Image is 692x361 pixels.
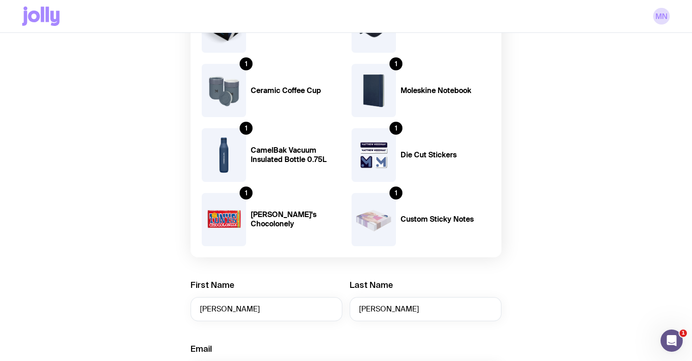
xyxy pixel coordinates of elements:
h4: Custom Sticky Notes [401,215,490,224]
div: 1 [240,187,253,199]
h4: Ceramic Coffee Cup [251,86,340,95]
a: MN [653,8,670,25]
span: 1 [680,330,687,337]
div: 1 [240,57,253,70]
h4: Die Cut Stickers [401,150,490,160]
div: 1 [240,122,253,135]
iframe: Intercom live chat [661,330,683,352]
div: 1 [389,187,402,199]
div: 1 [389,57,402,70]
label: Email [191,343,212,355]
h4: Moleskine Notebook [401,86,490,95]
label: First Name [191,280,235,291]
label: Last Name [350,280,393,291]
input: First Name [191,297,342,321]
h4: CamelBak Vacuum Insulated Bottle 0.75L [251,146,340,164]
div: 1 [389,122,402,135]
input: Last Name [350,297,501,321]
h4: [PERSON_NAME]'s Chocolonely [251,210,340,229]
